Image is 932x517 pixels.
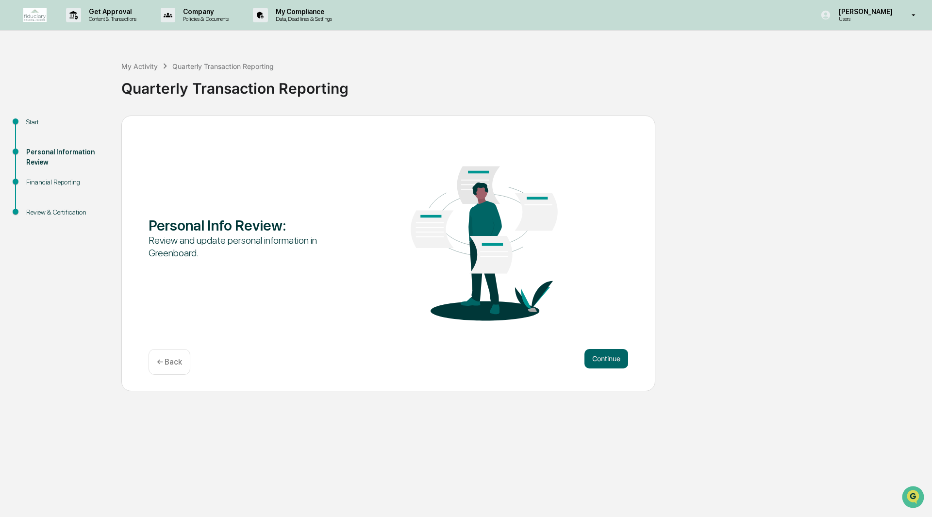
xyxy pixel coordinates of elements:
div: 🖐️ [10,123,17,131]
button: Start new chat [165,77,177,89]
div: Quarterly Transaction Reporting [121,72,927,97]
img: Personal Info Review [388,137,580,337]
div: Financial Reporting [26,177,106,187]
a: Powered byPylon [68,164,117,172]
button: Continue [584,349,628,368]
iframe: Open customer support [901,485,927,511]
p: Content & Transactions [81,16,141,22]
div: 🔎 [10,142,17,150]
div: Quarterly Transaction Reporting [172,62,274,70]
p: Users [831,16,898,22]
div: Review and update personal information in Greenboard. [149,234,340,259]
div: 🗄️ [70,123,78,131]
a: 🗄️Attestations [67,118,124,136]
img: 1746055101610-c473b297-6a78-478c-a979-82029cc54cd1 [10,74,27,92]
div: We're available if you need us! [33,84,123,92]
div: Start new chat [33,74,159,84]
p: How can we help? [10,20,177,36]
div: Start [26,117,106,127]
p: Data, Deadlines & Settings [268,16,337,22]
span: Attestations [80,122,120,132]
p: Company [175,8,233,16]
p: Policies & Documents [175,16,233,22]
div: My Activity [121,62,158,70]
div: Personal Info Review : [149,217,340,234]
div: Personal Information Review [26,147,106,167]
p: ← Back [157,357,182,367]
p: [PERSON_NAME] [831,8,898,16]
span: Pylon [97,165,117,172]
img: logo [23,8,47,22]
p: Get Approval [81,8,141,16]
span: Preclearance [19,122,63,132]
a: 🔎Data Lookup [6,137,65,154]
p: My Compliance [268,8,337,16]
div: Review & Certification [26,207,106,217]
span: Data Lookup [19,141,61,150]
a: 🖐️Preclearance [6,118,67,136]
